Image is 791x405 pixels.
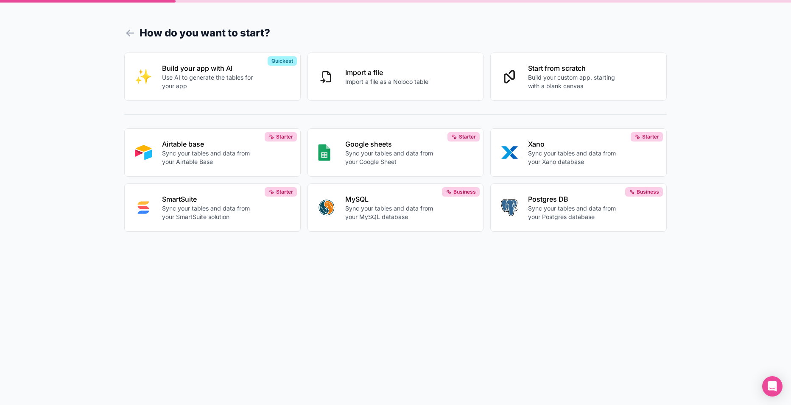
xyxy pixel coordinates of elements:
[345,204,439,221] p: Sync your tables and data from your MySQL database
[124,183,301,232] button: SMART_SUITESmartSuiteSync your tables and data from your SmartSuite solutionStarter
[528,149,622,166] p: Sync your tables and data from your Xano database
[528,204,622,221] p: Sync your tables and data from your Postgres database
[124,53,301,101] button: INTERNAL_WITH_AIBuild your app with AIUse AI to generate the tables for your appQuickest
[528,73,622,90] p: Build your custom app, starting with a blank canvas
[135,144,152,161] img: AIRTABLE
[307,128,484,177] button: GOOGLE_SHEETSGoogle sheetsSync your tables and data from your Google SheetStarter
[124,25,667,41] h1: How do you want to start?
[162,149,256,166] p: Sync your tables and data from your Airtable Base
[490,128,667,177] button: XANOXanoSync your tables and data from your Xano databaseStarter
[345,194,439,204] p: MySQL
[162,194,256,204] p: SmartSuite
[345,139,439,149] p: Google sheets
[307,53,484,101] button: Import a fileImport a file as a Noloco table
[135,68,152,85] img: INTERNAL_WITH_AI
[345,78,428,86] p: Import a file as a Noloco table
[453,189,476,195] span: Business
[528,139,622,149] p: Xano
[135,199,152,216] img: SMART_SUITE
[124,128,301,177] button: AIRTABLEAirtable baseSync your tables and data from your Airtable BaseStarter
[345,149,439,166] p: Sync your tables and data from your Google Sheet
[268,56,297,66] div: Quickest
[307,183,484,232] button: MYSQLMySQLSync your tables and data from your MySQL databaseBusiness
[345,67,428,78] p: Import a file
[528,63,622,73] p: Start from scratch
[276,189,293,195] span: Starter
[528,194,622,204] p: Postgres DB
[318,199,335,216] img: MYSQL
[637,189,659,195] span: Business
[459,133,476,140] span: Starter
[501,144,518,161] img: XANO
[642,133,659,140] span: Starter
[490,53,667,101] button: Start from scratchBuild your custom app, starting with a blank canvas
[162,63,256,73] p: Build your app with AI
[762,376,783,397] div: Open Intercom Messenger
[162,204,256,221] p: Sync your tables and data from your SmartSuite solution
[501,199,517,216] img: POSTGRES
[162,139,256,149] p: Airtable base
[318,144,330,161] img: GOOGLE_SHEETS
[276,133,293,140] span: Starter
[490,183,667,232] button: POSTGRESPostgres DBSync your tables and data from your Postgres databaseBusiness
[162,73,256,90] p: Use AI to generate the tables for your app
